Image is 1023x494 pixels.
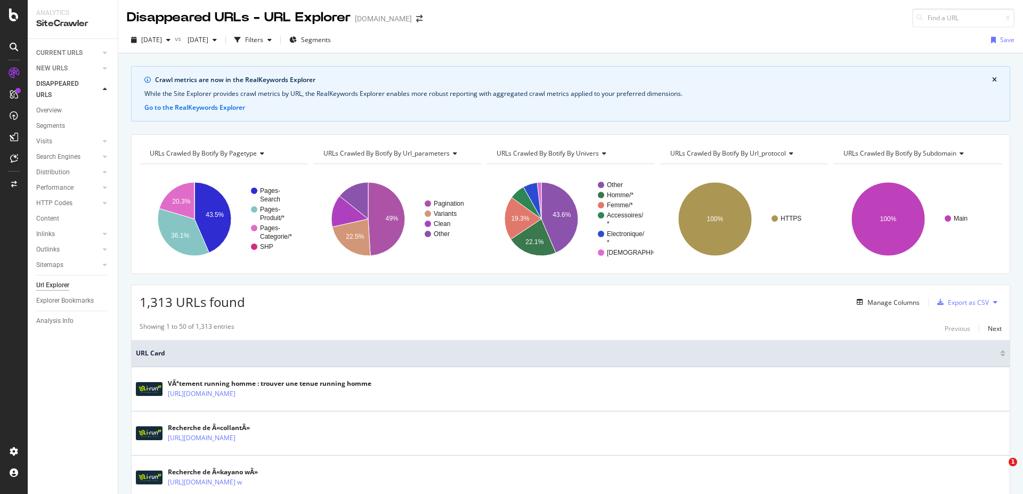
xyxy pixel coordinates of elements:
a: Explorer Bookmarks [36,295,110,306]
text: Produit/* [260,214,285,222]
text: 43.6% [553,211,571,218]
div: Manage Columns [867,298,920,307]
div: Recherche de Â«collantÂ» [168,423,282,433]
text: Pagination [434,200,464,207]
div: Next [988,324,1002,333]
button: Manage Columns [852,296,920,309]
button: [DATE] [127,31,175,48]
div: CURRENT URLS [36,47,83,59]
div: Recherche de Â«kayano wÂ» [168,467,288,477]
span: 2025 Oct. 12th [141,35,162,44]
text: 36.1% [171,232,189,239]
div: Inlinks [36,229,55,240]
div: Showing 1 to 50 of 1,313 entries [140,322,234,335]
div: While the Site Explorer provides crawl metrics by URL, the RealKeywords Explorer enables more rob... [144,89,997,99]
text: HTTPS [781,215,801,222]
span: URLs Crawled By Botify By url_protocol [670,149,786,158]
a: Search Engines [36,151,100,163]
div: Performance [36,182,74,193]
h4: URLs Crawled By Botify By url_parameters [321,145,472,162]
div: info banner [131,66,1010,122]
div: Content [36,213,59,224]
text: Pages- [260,224,280,232]
div: Disappeared URLs - URL Explorer [127,9,351,27]
a: NEW URLS [36,63,100,74]
button: Segments [285,31,335,48]
span: vs [175,34,183,43]
text: Main [954,215,968,222]
div: Distribution [36,167,70,178]
div: Sitemaps [36,260,63,271]
a: Analysis Info [36,315,110,327]
div: Segments [36,120,65,132]
div: HTTP Codes [36,198,72,209]
text: 22.1% [525,238,543,246]
div: [DOMAIN_NAME] [355,13,412,24]
span: URLs Crawled By Botify By univers [497,149,599,158]
span: 2025 Sep. 28th [183,35,208,44]
div: Save [1000,35,1014,44]
span: Segments [301,35,331,44]
text: Clean [434,220,450,228]
h4: URLs Crawled By Botify By pagetype [148,145,298,162]
h4: URLs Crawled By Botify By subdomain [841,145,992,162]
svg: A chart. [486,173,653,265]
div: Crawl metrics are now in the RealKeywords Explorer [155,75,992,85]
span: URL Card [136,349,997,358]
text: 43.5% [206,211,224,218]
a: Inlinks [36,229,100,240]
span: 1 [1009,458,1017,466]
a: Overview [36,105,110,116]
iframe: Intercom live chat [987,458,1012,483]
div: Previous [945,324,970,333]
div: SiteCrawler [36,18,109,30]
img: main image [136,382,163,396]
text: Other [434,230,450,238]
text: 19.3% [511,215,530,222]
div: Overview [36,105,62,116]
a: Segments [36,120,110,132]
a: Performance [36,182,100,193]
a: Outlinks [36,244,100,255]
a: Content [36,213,110,224]
button: Export as CSV [933,294,989,311]
text: Pages- [260,206,280,213]
div: Analytics [36,9,109,18]
text: 20.3% [172,198,190,205]
text: Accessoires/ [607,212,644,219]
span: URLs Crawled By Botify By url_parameters [323,149,450,158]
svg: A chart. [313,173,480,265]
text: Femme/* [607,201,633,209]
div: A chart. [833,173,1000,265]
h4: URLs Crawled By Botify By univers [494,145,645,162]
text: 22.5% [346,233,364,240]
img: main image [136,471,163,484]
button: Save [987,31,1014,48]
span: URLs Crawled By Botify By subdomain [843,149,956,158]
span: URLs Crawled By Botify By pagetype [150,149,257,158]
div: Explorer Bookmarks [36,295,94,306]
text: Electronique/ [607,230,645,238]
a: Visits [36,136,100,147]
text: Homme/* [607,191,634,199]
text: [DEMOGRAPHIC_DATA]/* [607,249,683,256]
span: 1,313 URLs found [140,293,245,311]
a: [URL][DOMAIN_NAME] [168,433,236,443]
text: 100% [880,215,897,223]
div: NEW URLS [36,63,68,74]
button: Next [988,322,1002,335]
button: Go to the RealKeywords Explorer [144,103,245,112]
input: Find a URL [912,9,1014,27]
h4: URLs Crawled By Botify By url_protocol [668,145,819,162]
text: SHP [260,243,273,250]
text: Variants [434,210,457,217]
a: [URL][DOMAIN_NAME] [168,388,236,399]
div: Analysis Info [36,315,74,327]
button: Filters [230,31,276,48]
svg: A chart. [660,173,827,265]
text: 49% [385,215,398,222]
text: Search [260,196,280,203]
text: Other [607,181,623,189]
